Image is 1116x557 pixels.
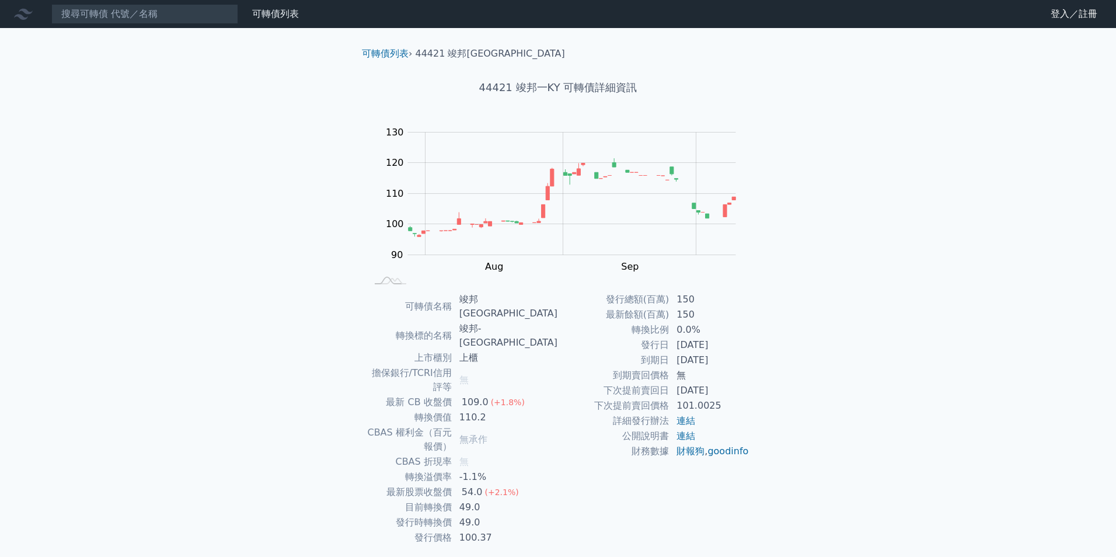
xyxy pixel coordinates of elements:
[367,425,452,454] td: CBAS 權利金（百元報價）
[353,79,763,96] h1: 44421 竣邦一KY 可轉債詳細資訊
[558,353,669,368] td: 到期日
[669,337,749,353] td: [DATE]
[459,374,469,385] span: 無
[676,445,705,457] a: 財報狗
[1041,5,1107,23] a: 登入／註冊
[367,395,452,410] td: 最新 CB 收盤價
[452,500,558,515] td: 49.0
[676,430,695,441] a: 連結
[367,500,452,515] td: 目前轉換價
[452,469,558,485] td: -1.1%
[669,383,749,398] td: [DATE]
[558,337,669,353] td: 發行日
[459,456,469,467] span: 無
[367,469,452,485] td: 轉換溢價率
[484,488,518,497] span: (+2.1%)
[452,530,558,545] td: 100.37
[367,321,452,350] td: 轉換標的名稱
[707,445,748,457] a: goodinfo
[669,307,749,322] td: 150
[491,398,525,407] span: (+1.8%)
[558,429,669,444] td: 公開說明書
[452,292,558,321] td: 竣邦[GEOGRAPHIC_DATA]
[452,410,558,425] td: 110.2
[485,261,503,272] tspan: Aug
[459,395,491,409] div: 109.0
[391,249,403,260] tspan: 90
[367,515,452,530] td: 發行時轉換價
[452,515,558,530] td: 49.0
[386,157,404,168] tspan: 120
[362,47,412,61] li: ›
[386,218,404,229] tspan: 100
[459,434,487,445] span: 無承作
[669,353,749,368] td: [DATE]
[669,292,749,307] td: 150
[367,485,452,500] td: 最新股票收盤價
[380,127,754,296] g: Chart
[669,368,749,383] td: 無
[362,48,409,59] a: 可轉債列表
[459,485,485,499] div: 54.0
[621,261,639,272] tspan: Sep
[416,47,565,61] li: 44421 竣邦[GEOGRAPHIC_DATA]
[669,398,749,413] td: 101.0025
[367,454,452,469] td: CBAS 折現率
[558,322,669,337] td: 轉換比例
[558,413,669,429] td: 詳細發行辦法
[558,383,669,398] td: 下次提前賣回日
[367,365,452,395] td: 擔保銀行/TCRI信用評等
[558,368,669,383] td: 到期賣回價格
[386,188,404,199] tspan: 110
[669,444,749,459] td: ,
[367,292,452,321] td: 可轉債名稱
[367,530,452,545] td: 發行價格
[669,322,749,337] td: 0.0%
[558,307,669,322] td: 最新餘額(百萬)
[367,350,452,365] td: 上市櫃別
[409,158,735,236] g: Series
[558,444,669,459] td: 財務數據
[452,321,558,350] td: 竣邦-[GEOGRAPHIC_DATA]
[252,8,299,19] a: 可轉債列表
[386,127,404,138] tspan: 130
[676,415,695,426] a: 連結
[367,410,452,425] td: 轉換價值
[452,350,558,365] td: 上櫃
[558,398,669,413] td: 下次提前賣回價格
[558,292,669,307] td: 發行總額(百萬)
[51,4,238,24] input: 搜尋可轉債 代號／名稱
